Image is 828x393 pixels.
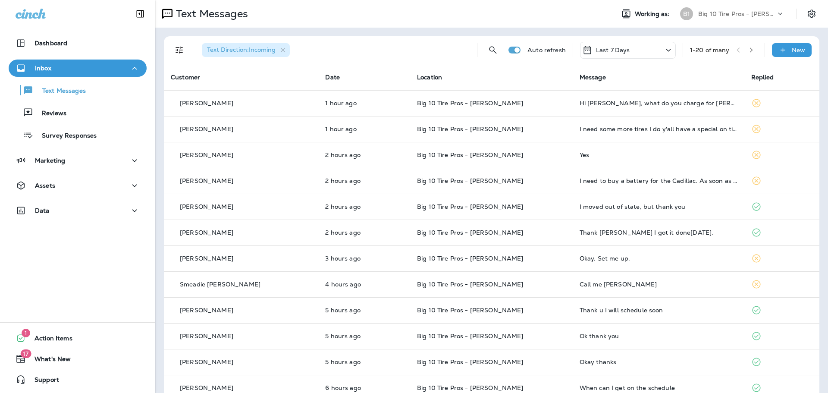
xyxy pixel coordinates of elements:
[635,10,671,18] span: Working as:
[180,203,233,210] p: [PERSON_NAME]
[180,281,260,288] p: Smeadie [PERSON_NAME]
[180,177,233,184] p: [PERSON_NAME]
[180,126,233,132] p: [PERSON_NAME]
[527,47,566,53] p: Auto refresh
[9,60,147,77] button: Inbox
[26,355,71,366] span: What's New
[180,307,233,314] p: [PERSON_NAME]
[417,358,523,366] span: Big 10 Tire Pros - [PERSON_NAME]
[20,349,31,358] span: 17
[325,126,403,132] p: Aug 20, 2025 03:05 PM
[792,47,805,53] p: New
[9,202,147,219] button: Data
[171,41,188,59] button: Filters
[417,306,523,314] span: Big 10 Tire Pros - [PERSON_NAME]
[325,177,403,184] p: Aug 20, 2025 02:16 PM
[580,384,737,391] div: When can I get on the schedule
[325,100,403,107] p: Aug 20, 2025 03:23 PM
[580,73,606,81] span: Message
[417,203,523,211] span: Big 10 Tire Pros - [PERSON_NAME]
[680,7,693,20] div: B1
[35,182,55,189] p: Assets
[33,110,66,118] p: Reviews
[580,333,737,340] div: Ok thank you
[26,335,72,345] span: Action Items
[580,307,737,314] div: Thank u I will schedule soon
[417,99,523,107] span: Big 10 Tire Pros - [PERSON_NAME]
[417,280,523,288] span: Big 10 Tire Pros - [PERSON_NAME]
[698,10,776,17] p: Big 10 Tire Pros - [PERSON_NAME]
[180,255,233,262] p: [PERSON_NAME]
[9,152,147,169] button: Marketing
[417,229,523,236] span: Big 10 Tire Pros - [PERSON_NAME]
[35,207,50,214] p: Data
[596,47,630,53] p: Last 7 Days
[171,73,200,81] span: Customer
[9,35,147,52] button: Dashboard
[207,46,276,53] span: Text Direction : Incoming
[9,330,147,347] button: 1Action Items
[580,358,737,365] div: Okay thanks
[325,333,403,340] p: Aug 20, 2025 11:17 AM
[325,255,403,262] p: Aug 20, 2025 01:03 PM
[9,350,147,368] button: 17What's New
[417,151,523,159] span: Big 10 Tire Pros - [PERSON_NAME]
[202,43,290,57] div: Text Direction:Incoming
[580,151,737,158] div: Yes
[34,87,86,95] p: Text Messages
[35,65,51,72] p: Inbox
[9,177,147,194] button: Assets
[9,104,147,122] button: Reviews
[9,371,147,388] button: Support
[751,73,774,81] span: Replied
[180,384,233,391] p: [PERSON_NAME]
[33,132,97,140] p: Survey Responses
[580,126,737,132] div: I need some more tires I do y'all have a special on tires for my car
[325,229,403,236] p: Aug 20, 2025 01:56 PM
[34,40,67,47] p: Dashboard
[180,333,233,340] p: [PERSON_NAME]
[9,81,147,99] button: Text Messages
[580,229,737,236] div: Thank Monica I got it done3wks ago.
[180,358,233,365] p: [PERSON_NAME]
[580,255,737,262] div: Okay. Set me up.
[325,73,340,81] span: Date
[417,177,523,185] span: Big 10 Tire Pros - [PERSON_NAME]
[325,281,403,288] p: Aug 20, 2025 12:01 PM
[26,376,59,387] span: Support
[9,126,147,144] button: Survey Responses
[325,203,403,210] p: Aug 20, 2025 02:12 PM
[325,358,403,365] p: Aug 20, 2025 11:00 AM
[417,125,523,133] span: Big 10 Tire Pros - [PERSON_NAME]
[180,229,233,236] p: [PERSON_NAME]
[580,281,737,288] div: Call me Monica
[325,384,403,391] p: Aug 20, 2025 10:43 AM
[484,41,502,59] button: Search Messages
[172,7,248,20] p: Text Messages
[417,384,523,392] span: Big 10 Tire Pros - [PERSON_NAME]
[325,307,403,314] p: Aug 20, 2025 11:22 AM
[417,332,523,340] span: Big 10 Tire Pros - [PERSON_NAME]
[35,157,65,164] p: Marketing
[417,73,442,81] span: Location
[180,100,233,107] p: [PERSON_NAME]
[22,329,30,337] span: 1
[580,177,737,184] div: I need to buy a battery for the Cadillac. As soon as I get it I will contact you. Thanks!
[180,151,233,158] p: [PERSON_NAME]
[325,151,403,158] p: Aug 20, 2025 02:16 PM
[417,255,523,262] span: Big 10 Tire Pros - [PERSON_NAME]
[128,5,152,22] button: Collapse Sidebar
[580,203,737,210] div: I moved out of state, but thank you
[690,47,730,53] div: 1 - 20 of many
[804,6,819,22] button: Settings
[580,100,737,107] div: Hi Monica, what do you charge for Freon. My vehicle isn't cooling like it should.?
